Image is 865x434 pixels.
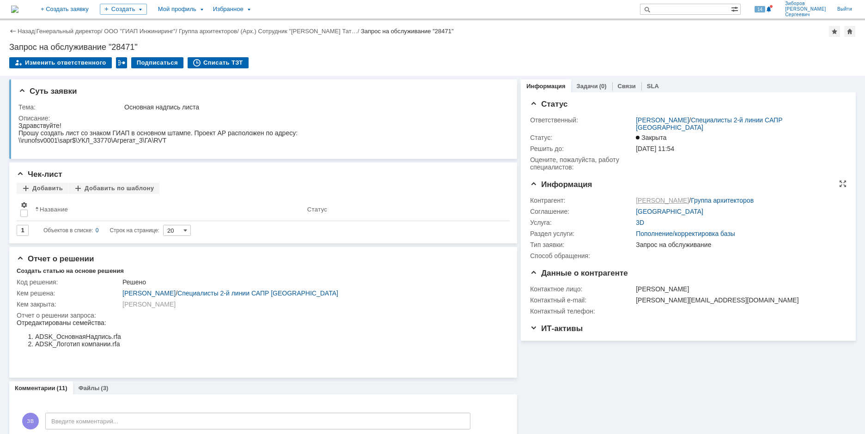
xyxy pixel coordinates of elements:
[122,278,503,286] div: Решено
[530,219,634,226] div: Услуга:
[829,26,840,37] div: Добавить в избранное
[9,42,856,52] div: Запрос на обслуживание "28471"
[18,87,77,96] span: Суть заявки
[18,21,104,29] li: ADSK_Логотип компании.rfa
[122,301,176,308] a: [PERSON_NAME]
[530,307,634,315] div: Контактный телефон:
[844,26,855,37] div: Сделать домашней страницей
[636,230,735,237] a: Пополнение/корректировка базы
[179,28,237,35] a: Группа архитекторов
[530,180,592,189] span: Информация
[31,198,304,221] th: Название
[240,28,361,35] div: /
[177,289,338,297] a: Специалисты 2-й линии САПР [GEOGRAPHIC_DATA]
[100,4,147,15] div: Создать
[636,197,754,204] div: /
[618,83,636,90] a: Связи
[530,252,634,259] div: Способ обращения:
[17,312,505,319] div: Отчет о решении запроса:
[530,145,634,152] div: Решить до:
[530,116,634,124] div: Ответственный:
[18,103,122,111] div: Тема:
[116,57,127,68] div: Работа с массовостью
[307,206,327,213] div: Статус
[11,6,18,13] a: Перейти на домашнюю страницу
[636,116,782,131] a: Специалисты 2-й линии САПР [GEOGRAPHIC_DATA]
[530,285,634,293] div: Контактное лицо:
[526,83,565,90] a: Информация
[17,254,94,263] span: Отчет о решении
[647,83,659,90] a: SLA
[785,12,826,18] span: Сергеевич
[101,385,108,392] div: (3)
[304,198,502,221] th: Статус
[530,100,567,108] span: Статус
[361,28,454,35] div: Запрос на обслуживание "28471"
[18,28,35,35] a: Назад
[17,170,62,179] span: Чек-лист
[577,83,598,90] a: Задачи
[636,296,841,304] div: [PERSON_NAME][EMAIL_ADDRESS][DOMAIN_NAME]
[755,6,765,12] span: 14
[636,197,689,204] a: [PERSON_NAME]
[179,28,240,35] div: /
[240,28,357,35] a: (Арх.) Сотрудник "[PERSON_NAME] Тат…
[18,14,104,21] li: ADSK_ОсновнаяНадпись.rfa
[17,278,121,286] div: Код решения:
[57,385,67,392] div: (11)
[530,230,634,237] div: Раздел услуги:
[124,103,503,111] div: Основная надпись листа
[636,285,841,293] div: [PERSON_NAME]
[599,83,607,90] div: (0)
[785,1,826,6] span: Зиборов
[530,197,634,204] div: Контрагент:
[37,28,101,35] a: Генеральный директор
[96,225,99,236] div: 0
[15,385,55,392] a: Комментарии
[636,116,841,131] div: /
[530,324,583,333] span: ИТ-активы
[530,134,634,141] div: Статус:
[530,156,634,171] div: Oцените, пожалуйста, работу специалистов:
[530,296,634,304] div: Контактный e-mail:
[37,28,104,35] div: /
[17,267,124,275] div: Создать статью на основе решения
[785,6,826,12] span: [PERSON_NAME]
[691,197,754,204] a: Группа архитекторов
[636,241,841,248] div: Запрос на обслуживание
[17,301,121,308] div: Кем закрыта:
[79,385,100,392] a: Файлы
[731,4,740,13] span: Расширенный поиск
[636,116,689,124] a: [PERSON_NAME]
[11,6,18,13] img: logo
[636,219,644,226] a: 3D
[35,27,36,34] div: |
[20,201,28,209] span: Настройки
[43,225,159,236] i: Строк на странице:
[40,206,68,213] div: Название
[22,413,39,429] span: ЗВ
[636,134,666,141] span: Закрыта
[530,208,634,215] div: Соглашение:
[104,28,179,35] div: /
[17,289,121,297] div: Кем решена:
[636,208,703,215] a: [GEOGRAPHIC_DATA]
[636,145,674,152] span: [DATE] 11:54
[104,28,175,35] a: ООО "ГИАП Инжиниринг"
[122,289,176,297] a: [PERSON_NAME]
[530,269,628,277] span: Данные о контрагенте
[43,227,93,234] span: Объектов в списке:
[530,241,634,248] div: Тип заявки:
[839,180,847,187] div: На всю страницу
[18,115,505,122] div: Описание:
[122,289,503,297] div: /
